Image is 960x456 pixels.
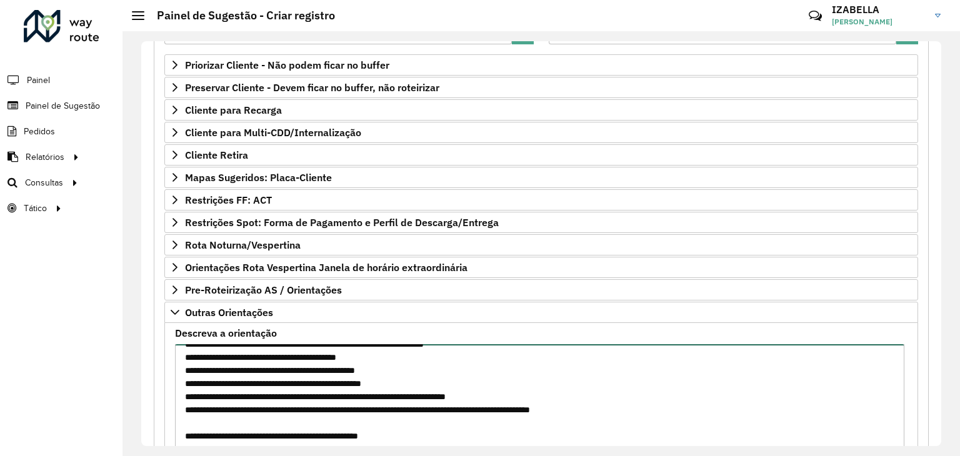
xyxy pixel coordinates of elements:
[185,240,301,250] span: Rota Noturna/Vespertina
[185,172,332,182] span: Mapas Sugeridos: Placa-Cliente
[24,125,55,138] span: Pedidos
[144,9,335,22] h2: Painel de Sugestão - Criar registro
[164,77,918,98] a: Preservar Cliente - Devem ficar no buffer, não roteirizar
[164,54,918,76] a: Priorizar Cliente - Não podem ficar no buffer
[25,176,63,189] span: Consultas
[185,285,342,295] span: Pre-Roteirização AS / Orientações
[26,99,100,112] span: Painel de Sugestão
[164,279,918,300] a: Pre-Roteirização AS / Orientações
[185,60,389,70] span: Priorizar Cliente - Não podem ficar no buffer
[185,82,439,92] span: Preservar Cliente - Devem ficar no buffer, não roteirizar
[185,150,248,160] span: Cliente Retira
[185,195,272,205] span: Restrições FF: ACT
[164,189,918,211] a: Restrições FF: ACT
[164,234,918,255] a: Rota Noturna/Vespertina
[164,167,918,188] a: Mapas Sugeridos: Placa-Cliente
[185,262,467,272] span: Orientações Rota Vespertina Janela de horário extraordinária
[164,122,918,143] a: Cliente para Multi-CDD/Internalização
[185,217,499,227] span: Restrições Spot: Forma de Pagamento e Perfil de Descarga/Entrega
[175,325,277,340] label: Descreva a orientação
[164,144,918,166] a: Cliente Retira
[164,257,918,278] a: Orientações Rota Vespertina Janela de horário extraordinária
[164,302,918,323] a: Outras Orientações
[24,202,47,215] span: Tático
[27,74,50,87] span: Painel
[832,16,926,27] span: [PERSON_NAME]
[26,151,64,164] span: Relatórios
[164,212,918,233] a: Restrições Spot: Forma de Pagamento e Perfil de Descarga/Entrega
[185,127,361,137] span: Cliente para Multi-CDD/Internalização
[164,99,918,121] a: Cliente para Recarga
[185,307,273,317] span: Outras Orientações
[832,4,926,16] h3: IZABELLA
[185,105,282,115] span: Cliente para Recarga
[802,2,829,29] a: Contato Rápido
